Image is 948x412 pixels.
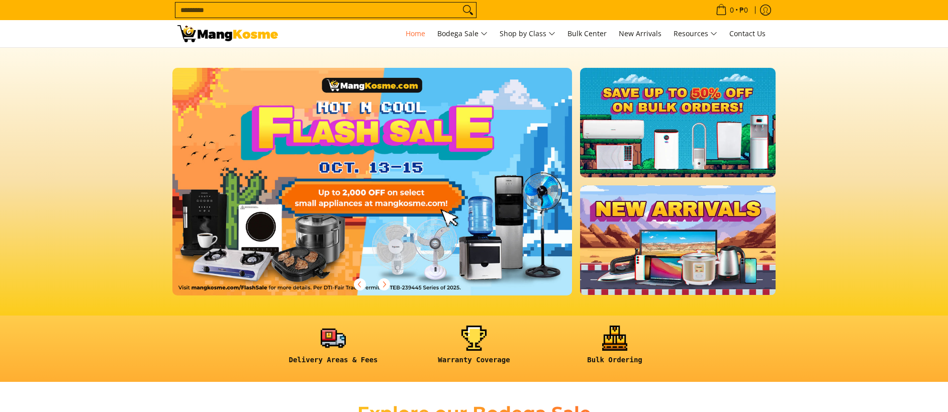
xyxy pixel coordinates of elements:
[562,20,612,47] a: Bulk Center
[460,3,476,18] button: Search
[288,20,771,47] nav: Main Menu
[724,20,771,47] a: Contact Us
[549,326,680,372] a: <h6><strong>Bulk Ordering</strong></h6>
[406,29,425,38] span: Home
[567,29,607,38] span: Bulk Center
[409,326,539,372] a: <h6><strong>Warranty Coverage</strong></h6>
[432,20,493,47] a: Bodega Sale
[172,68,604,312] a: More
[674,28,717,40] span: Resources
[437,28,488,40] span: Bodega Sale
[373,273,395,295] button: Next
[614,20,667,47] a: New Arrivals
[268,326,399,372] a: <h6><strong>Delivery Areas & Fees</strong></h6>
[500,28,555,40] span: Shop by Class
[619,29,661,38] span: New Arrivals
[728,7,735,14] span: 0
[669,20,722,47] a: Resources
[729,29,766,38] span: Contact Us
[401,20,430,47] a: Home
[738,7,749,14] span: ₱0
[713,5,751,16] span: •
[495,20,560,47] a: Shop by Class
[349,273,371,295] button: Previous
[177,25,278,42] img: Mang Kosme: Your Home Appliances Warehouse Sale Partner!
